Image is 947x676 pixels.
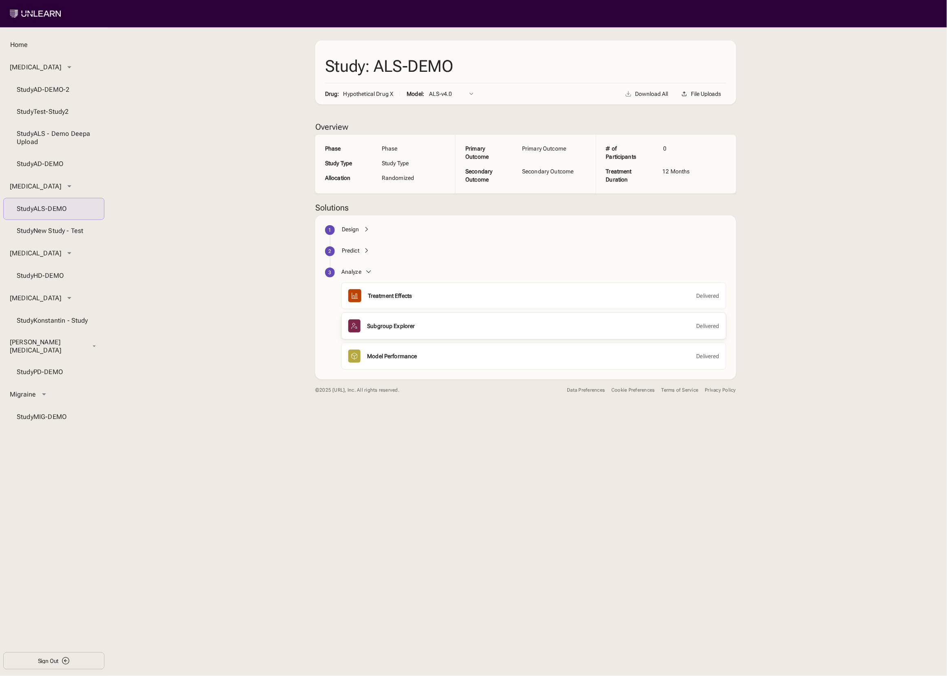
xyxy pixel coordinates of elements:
div: Drug: [325,91,400,96]
div: Delivered [697,352,719,360]
a: Privacy Policy [705,387,736,393]
a: Terms of Service [662,387,699,393]
a: Home [3,34,104,56]
div: Study AD-DEMO-2 [17,86,91,94]
div: Study ALS-DEMO [17,205,91,213]
div: Migraine [10,390,36,399]
div: 2025 [URL], Inc. All rights reserved. [315,387,399,393]
div: Secondary Outcome [465,167,495,184]
div: Randomized [382,174,436,182]
div: Home [10,41,97,49]
div: Download All [635,91,668,97]
div: 2 [325,246,335,256]
div: Treatment Duration [606,167,636,184]
img: Unlearn logo [10,10,61,18]
div: Overview [315,122,348,131]
button: Sign Out [3,652,104,669]
div: Phase [382,144,436,153]
div: Study MIG-DEMO [17,413,91,421]
div: Delivered [697,322,719,330]
div: [MEDICAL_DATA] [10,182,61,191]
div: Treatment Effects [368,292,412,300]
a: Data Preferences [567,387,605,393]
div: Study Konstantin - Study [17,317,91,325]
div: [PERSON_NAME][MEDICAL_DATA] [10,338,87,355]
div: Analyze [341,268,361,276]
div: # of Participants [606,144,637,161]
div: Primary Outcome [465,144,495,161]
div: Study: ALS-DEMO [325,57,454,76]
div: 3 [325,268,335,277]
div: Study HD-DEMO [17,272,91,280]
div: [MEDICAL_DATA] [10,63,61,71]
div: Study PD-DEMO [17,368,91,376]
div: Subgroup Explorer [367,322,415,330]
div: Delivered [697,292,719,300]
div: Model: [407,90,424,98]
div: Model Performance [367,352,417,360]
div: Study AD-DEMO [17,160,91,168]
div: Primary Outcome [522,144,576,153]
div: Phase [325,144,355,153]
div: Study Type [382,159,436,167]
div: Study New Study - Test [17,227,91,235]
div: 12 Months [663,167,717,175]
div: Secondary Outcome [522,167,576,175]
button: Cookie Preferences [611,383,655,397]
div: Predict [342,246,359,255]
div: 0 [663,144,717,153]
div: Sign Out [38,658,59,664]
div: Study Test-Study2 [17,108,91,116]
div: Design [342,225,359,233]
div: Study ALS - Demo Deepa Upload [17,130,91,146]
button: Download All [620,86,673,101]
div: [MEDICAL_DATA] [10,294,61,302]
div: Study Type [325,159,355,167]
div: ALS-v4.0 [429,91,452,97]
div: File Uploads [691,91,721,97]
div: Solutions [315,203,349,212]
div: Cookie Preferences [611,387,655,393]
button: File Uploads [676,86,726,101]
div: Hypothetical Drug X [343,90,394,98]
span: © [315,387,319,393]
button: ALS-v4.0 [424,86,480,101]
div: 1 [325,225,335,235]
div: [MEDICAL_DATA] [10,249,61,257]
div: Allocation [325,174,355,182]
